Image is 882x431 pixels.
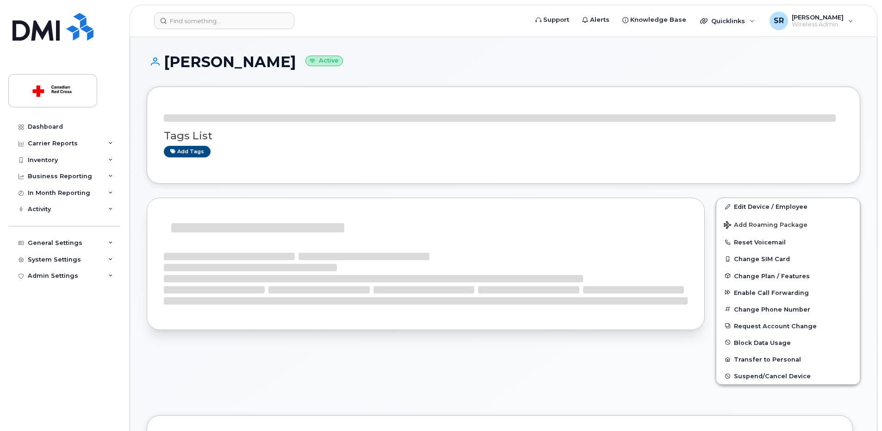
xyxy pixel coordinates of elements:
[724,221,807,230] span: Add Roaming Package
[716,318,860,334] button: Request Account Change
[716,215,860,234] button: Add Roaming Package
[164,146,211,157] a: Add tags
[716,334,860,351] button: Block Data Usage
[716,268,860,284] button: Change Plan / Features
[164,130,843,142] h3: Tags List
[716,198,860,215] a: Edit Device / Employee
[305,56,343,66] small: Active
[716,250,860,267] button: Change SIM Card
[716,234,860,250] button: Reset Voicemail
[716,284,860,301] button: Enable Call Forwarding
[716,301,860,318] button: Change Phone Number
[716,351,860,368] button: Transfer to Personal
[147,54,860,70] h1: [PERSON_NAME]
[734,289,809,296] span: Enable Call Forwarding
[716,368,860,384] button: Suspend/Cancel Device
[734,272,810,279] span: Change Plan / Features
[734,373,811,380] span: Suspend/Cancel Device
